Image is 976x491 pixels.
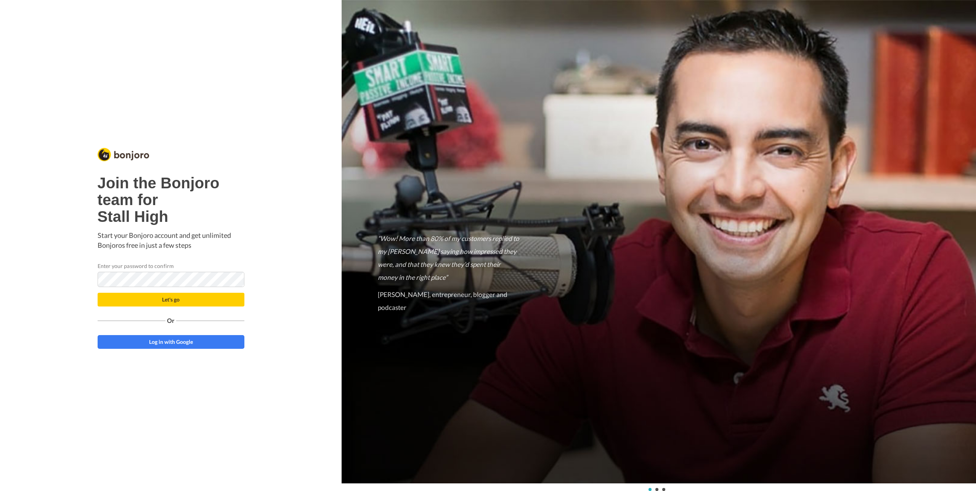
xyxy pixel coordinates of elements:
[165,318,176,323] span: Or
[149,339,193,345] span: Log in with Google
[378,232,521,284] p: “Wow! More than 80% of my customers replied to my [PERSON_NAME] saying how impressed they were, a...
[98,208,169,225] b: Stall High
[98,231,244,250] p: Start your Bonjoro account and get unlimited Bonjoros free in just a few steps
[98,335,244,349] a: Log in with Google
[98,262,174,270] label: Enter your password to confirm
[98,293,244,306] button: Let's go
[162,296,180,303] span: Let's go
[98,175,244,225] h1: Join the Bonjoro team for
[378,288,521,314] p: [PERSON_NAME], entrepreneur, blogger and podcaster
